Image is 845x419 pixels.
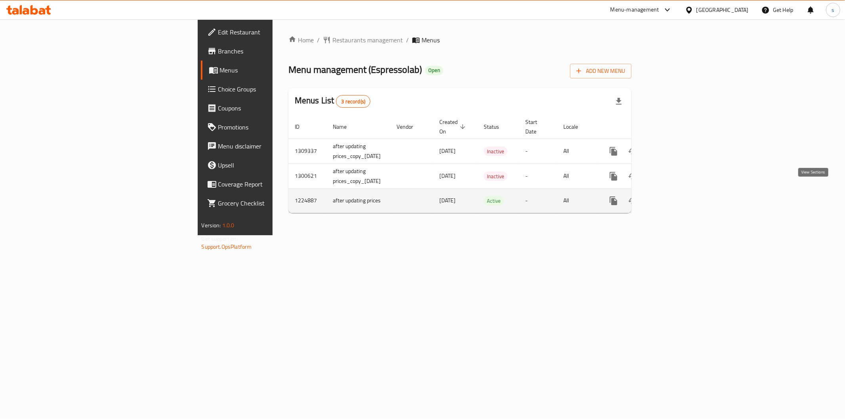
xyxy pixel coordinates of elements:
[202,234,238,244] span: Get support on:
[604,191,623,210] button: more
[336,95,370,108] div: Total records count
[484,122,509,131] span: Status
[202,242,252,252] a: Support.OpsPlatform
[323,35,403,45] a: Restaurants management
[623,167,642,186] button: Change Status
[484,196,504,206] span: Active
[288,115,687,213] table: enhanced table
[288,61,422,78] span: Menu management ( Espressolab )
[519,164,557,189] td: -
[326,139,390,164] td: after updating prices_copy_[DATE]
[218,198,332,208] span: Grocery Checklist
[557,139,598,164] td: All
[519,189,557,213] td: -
[201,99,339,118] a: Coupons
[484,196,504,206] div: Active
[201,61,339,80] a: Menus
[610,5,659,15] div: Menu-management
[604,142,623,161] button: more
[201,175,339,194] a: Coverage Report
[570,64,631,78] button: Add New Menu
[218,141,332,151] span: Menu disclaimer
[439,117,468,136] span: Created On
[201,137,339,156] a: Menu disclaimer
[425,67,443,74] span: Open
[333,122,357,131] span: Name
[201,42,339,61] a: Branches
[295,122,310,131] span: ID
[623,142,642,161] button: Change Status
[202,220,221,230] span: Version:
[201,80,339,99] a: Choice Groups
[218,179,332,189] span: Coverage Report
[295,95,370,108] h2: Menus List
[220,65,332,75] span: Menus
[201,194,339,213] a: Grocery Checklist
[218,103,332,113] span: Coupons
[519,139,557,164] td: -
[439,195,456,206] span: [DATE]
[609,92,628,111] div: Export file
[422,35,440,45] span: Menus
[832,6,834,14] span: s
[439,146,456,156] span: [DATE]
[425,66,443,75] div: Open
[218,46,332,56] span: Branches
[604,167,623,186] button: more
[557,189,598,213] td: All
[397,122,423,131] span: Vendor
[576,66,625,76] span: Add New Menu
[288,35,632,45] nav: breadcrumb
[484,172,507,181] span: Inactive
[439,171,456,181] span: [DATE]
[218,122,332,132] span: Promotions
[201,118,339,137] a: Promotions
[201,23,339,42] a: Edit Restaurant
[557,164,598,189] td: All
[406,35,409,45] li: /
[525,117,547,136] span: Start Date
[332,35,403,45] span: Restaurants management
[563,122,588,131] span: Locale
[201,156,339,175] a: Upsell
[326,189,390,213] td: after updating prices
[222,220,235,230] span: 1.0.0
[484,147,507,156] span: Inactive
[336,98,370,105] span: 3 record(s)
[696,6,749,14] div: [GEOGRAPHIC_DATA]
[218,160,332,170] span: Upsell
[598,115,687,139] th: Actions
[326,164,390,189] td: after updating prices_copy_[DATE]
[218,84,332,94] span: Choice Groups
[218,27,332,37] span: Edit Restaurant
